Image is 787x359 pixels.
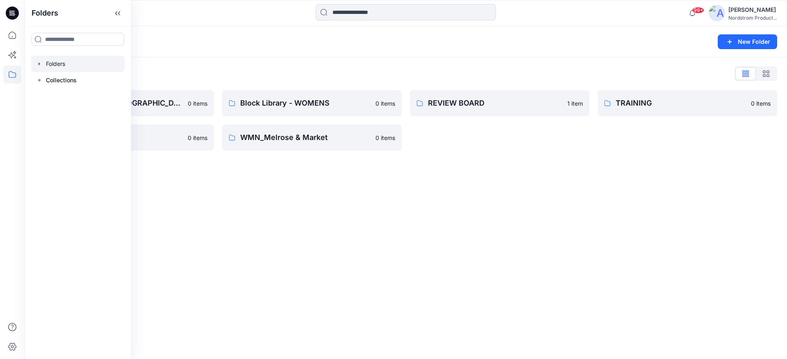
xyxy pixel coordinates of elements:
a: Block Library - WOMENS0 items [222,90,402,116]
img: avatar [709,5,725,21]
p: 0 items [375,133,395,142]
p: 0 items [375,99,395,108]
p: 1 item [567,99,583,108]
div: Nordstrom Product... [728,15,777,21]
p: 0 items [188,99,207,108]
p: 0 items [188,133,207,142]
p: Block Library - WOMENS [240,97,371,109]
a: REVIEW BOARD1 item [410,90,589,116]
p: 0 items [751,99,771,108]
div: [PERSON_NAME] [728,5,777,15]
a: WMN_Melrose & Market0 items [222,124,402,151]
a: TRAINING0 items [598,90,777,116]
p: WMN_Melrose & Market [240,132,371,143]
button: New Folder [718,34,777,49]
p: TRAINING [616,97,746,109]
span: 99+ [692,7,704,14]
p: Collections [46,75,77,85]
p: REVIEW BOARD [428,97,562,109]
